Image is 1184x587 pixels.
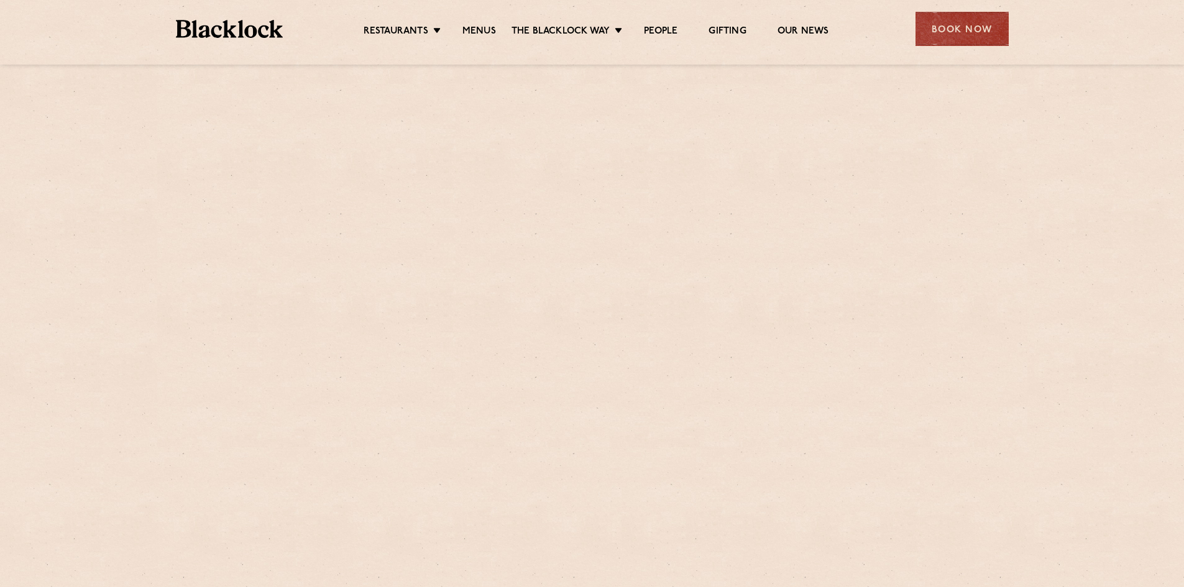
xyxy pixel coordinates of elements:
a: Menus [462,25,496,39]
a: Gifting [709,25,746,39]
a: Restaurants [364,25,428,39]
img: BL_Textured_Logo-footer-cropped.svg [176,20,283,38]
a: The Blacklock Way [512,25,610,39]
a: People [644,25,677,39]
div: Book Now [916,12,1009,46]
a: Our News [778,25,829,39]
